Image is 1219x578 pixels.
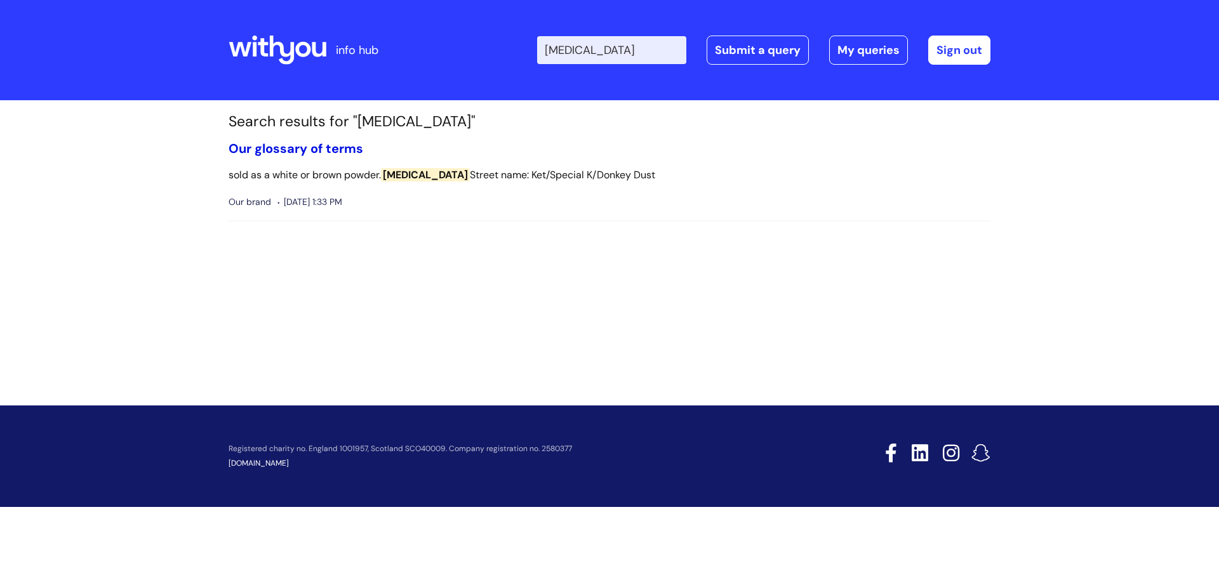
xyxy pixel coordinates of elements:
span: [MEDICAL_DATA] [381,168,470,181]
p: sold as a white or brown powder. Street name: Ket/Special K/Donkey Dust [229,166,990,185]
p: info hub [336,40,378,60]
a: My queries [829,36,908,65]
p: Registered charity no. England 1001957, Scotland SCO40009. Company registration no. 2580377 [229,445,795,453]
a: Our glossary of terms [229,140,363,157]
span: Our brand [229,194,271,210]
input: Search [537,36,686,64]
a: Sign out [928,36,990,65]
a: [DOMAIN_NAME] [229,458,289,468]
a: Submit a query [707,36,809,65]
h1: Search results for "[MEDICAL_DATA]" [229,113,990,131]
span: [DATE] 1:33 PM [277,194,342,210]
div: | - [537,36,990,65]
